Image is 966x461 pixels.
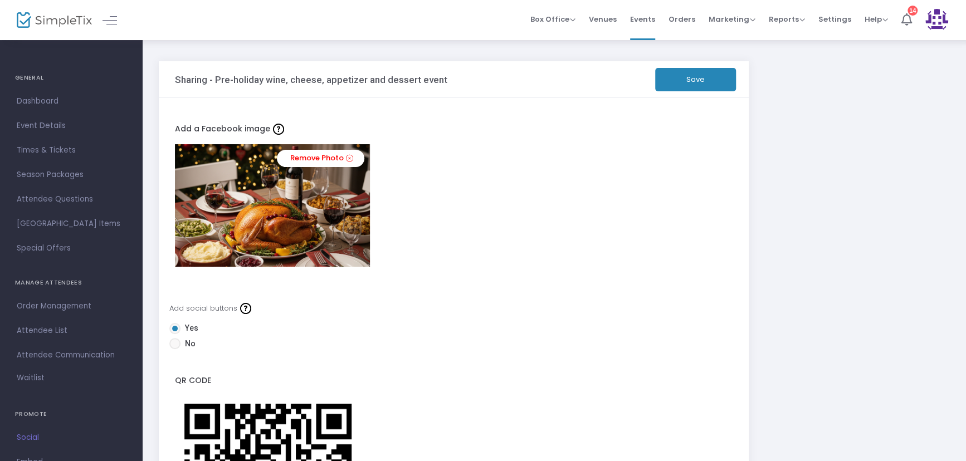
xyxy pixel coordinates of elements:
img: FaceBook_GeminiGeneratedImagevdq3vivdq3vivdq3.png [175,144,370,267]
span: Box Office [530,14,575,24]
span: Attendee Communication [17,348,125,362]
span: Marketing [709,14,755,24]
div: 14 [908,6,918,16]
span: Events [630,5,655,33]
span: Season Packages [17,168,125,182]
span: Help [865,14,888,24]
img: question-mark [273,124,284,135]
span: Social [17,430,125,445]
span: Attendee List [17,323,125,338]
span: Order Management [17,299,125,313]
span: Dashboard [17,94,125,109]
a: Remove Photo [277,150,364,167]
h4: PROMOTE [15,403,127,425]
span: Reports [769,14,805,24]
span: Attendee Questions [17,192,125,207]
label: QR Code [169,370,367,393]
span: Venues [589,5,617,33]
h3: Sharing - Pre-holiday wine, cheese, appetizer and dessert event [175,74,447,85]
button: Save [655,68,736,91]
img: question-mark [240,303,251,314]
span: Special Offers [17,241,125,256]
span: Orders [669,5,695,33]
h4: GENERAL [15,67,127,89]
span: Event Details [17,119,125,133]
span: Times & Tickets [17,143,125,158]
span: Add a Facebook image [175,123,287,134]
h4: MANAGE ATTENDEES [15,272,127,294]
span: Yes [180,322,198,334]
span: [GEOGRAPHIC_DATA] Items [17,217,125,231]
span: Settings [818,5,851,33]
div: Add social buttons [169,300,367,317]
span: Waitlist [17,372,45,384]
span: No [180,338,196,350]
